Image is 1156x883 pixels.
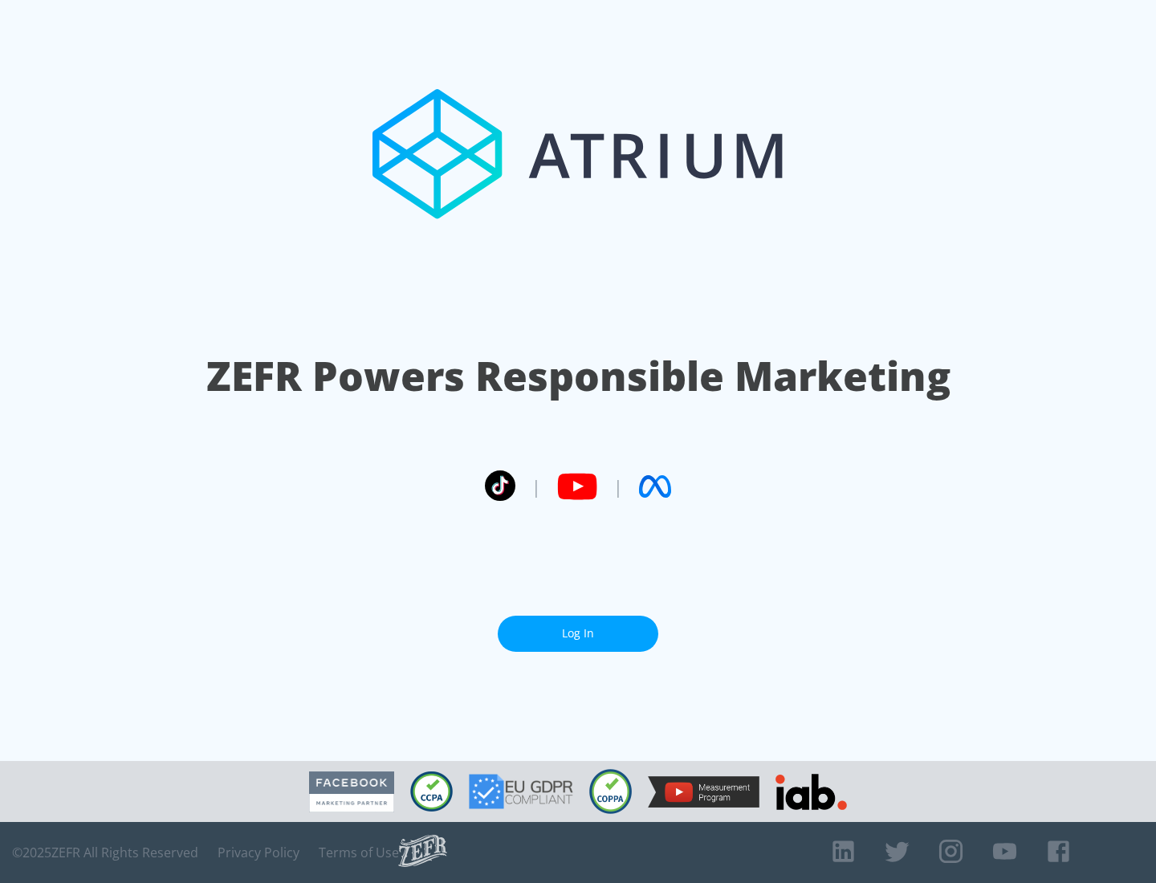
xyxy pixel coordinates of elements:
img: Facebook Marketing Partner [309,771,394,812]
img: COPPA Compliant [589,769,632,814]
span: | [613,474,623,498]
img: IAB [775,774,847,810]
img: YouTube Measurement Program [648,776,759,808]
span: © 2025 ZEFR All Rights Reserved [12,844,198,861]
h1: ZEFR Powers Responsible Marketing [206,348,950,404]
img: CCPA Compliant [410,771,453,812]
img: GDPR Compliant [469,774,573,809]
a: Terms of Use [319,844,399,861]
a: Privacy Policy [218,844,299,861]
a: Log In [498,616,658,652]
span: | [531,474,541,498]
